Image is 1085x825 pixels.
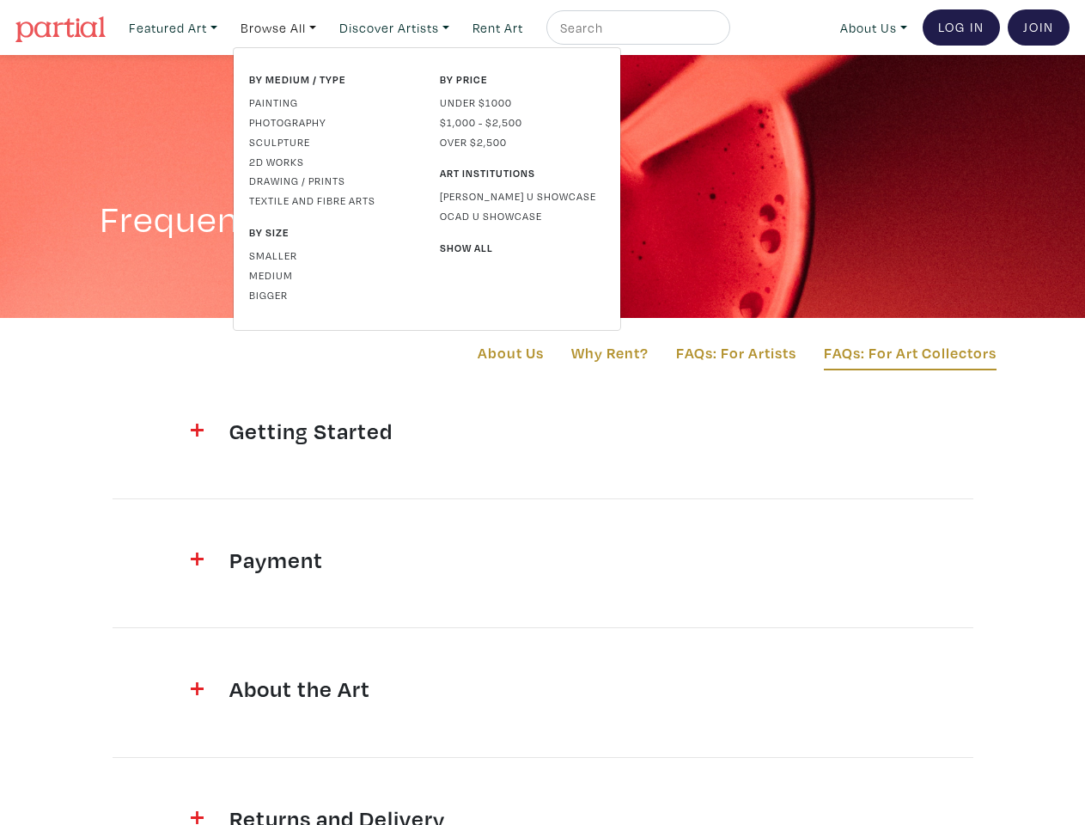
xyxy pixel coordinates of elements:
[249,173,414,188] a: Drawing / Prints
[233,47,621,331] div: Featured Art
[440,114,605,130] a: $1,000 - $2,500
[249,71,414,87] span: By medium / type
[440,208,605,223] a: OCAD U Showcase
[824,341,997,370] a: FAQs: For Art Collectors
[249,154,414,169] a: 2D works
[832,10,915,46] a: About Us
[440,71,605,87] span: By price
[191,424,204,437] img: plus.svg
[121,10,225,46] a: Featured Art
[233,10,324,46] a: Browse All
[229,417,856,444] h4: Getting Started
[249,224,414,240] span: By size
[571,341,649,364] a: Why Rent?
[249,247,414,263] a: Smaller
[191,553,204,565] img: plus.svg
[332,10,457,46] a: Discover Artists
[229,546,856,573] h4: Payment
[100,148,986,241] h1: Frequently Asked Questions
[440,165,605,180] span: Art Institutions
[923,9,1000,46] a: Log In
[440,95,605,110] a: Under $1000
[191,811,204,824] img: plus.svg
[1008,9,1070,46] a: Join
[249,134,414,150] a: Sculpture
[249,267,414,283] a: Medium
[440,134,605,150] a: Over $2,500
[249,95,414,110] a: Painting
[191,682,204,695] img: plus.svg
[249,287,414,302] a: Bigger
[440,188,605,204] a: [PERSON_NAME] U Showcase
[229,675,856,702] h4: About the Art
[465,10,531,46] a: Rent Art
[249,192,414,208] a: Textile and Fibre Arts
[558,17,714,39] input: Search
[676,341,796,364] a: FAQs: For Artists
[249,114,414,130] a: Photography
[440,240,605,255] a: Show All
[478,341,544,364] a: About Us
